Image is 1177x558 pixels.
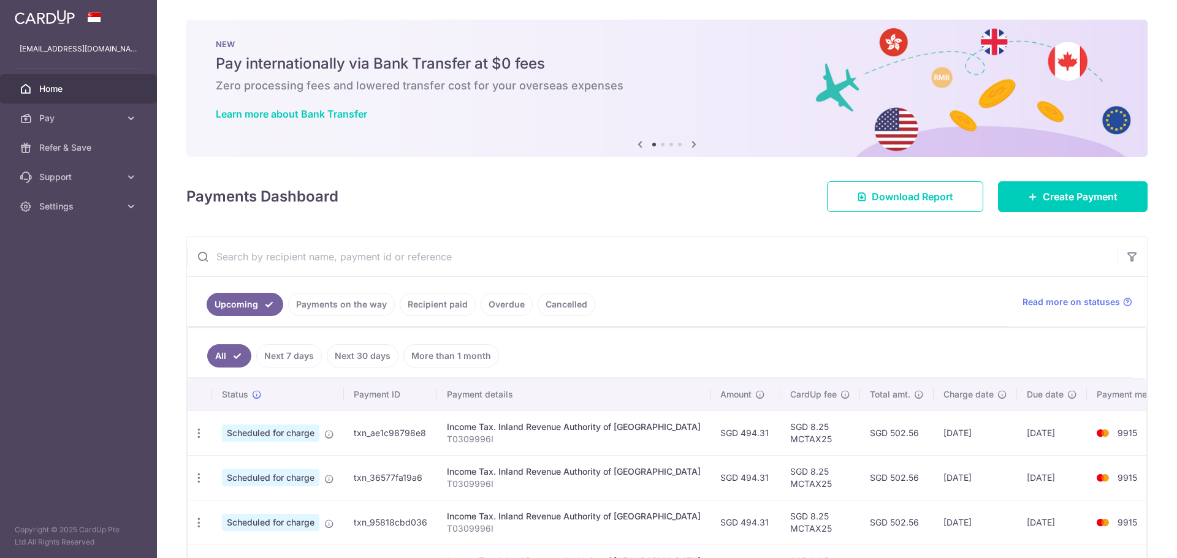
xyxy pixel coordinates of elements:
h6: Zero processing fees and lowered transfer cost for your overseas expenses [216,78,1118,93]
a: Recipient paid [400,293,476,316]
td: txn_ae1c98798e8 [344,410,437,455]
td: SGD 8.25 MCTAX25 [780,410,860,455]
td: SGD 494.31 [710,500,780,545]
a: Cancelled [538,293,595,316]
a: Upcoming [207,293,283,316]
p: [EMAIL_ADDRESS][DOMAIN_NAME] [20,43,137,55]
span: CardUp fee [790,388,837,401]
span: Charge date [943,388,994,401]
td: SGD 8.25 MCTAX25 [780,455,860,500]
td: [DATE] [934,410,1017,455]
p: NEW [216,39,1118,49]
span: 9915 [1118,428,1137,438]
img: Bank transfer banner [186,20,1148,157]
span: Due date [1027,388,1064,401]
td: txn_36577fa19a6 [344,455,437,500]
a: Create Payment [998,181,1148,212]
td: txn_95818cbd036 [344,500,437,545]
th: Payment details [437,379,710,410]
a: All [207,344,251,368]
img: Bank Card [1091,515,1115,530]
td: SGD 502.56 [860,500,934,545]
div: Income Tax. Inland Revenue Authority of [GEOGRAPHIC_DATA] [447,421,701,433]
div: Income Tax. Inland Revenue Authority of [GEOGRAPHIC_DATA] [447,466,701,478]
a: Next 7 days [256,344,322,368]
span: Amount [720,388,752,401]
td: SGD 502.56 [860,455,934,500]
span: Settings [39,200,120,213]
img: Bank Card [1091,426,1115,440]
td: [DATE] [934,455,1017,500]
img: Bank Card [1091,470,1115,485]
span: Home [39,83,120,95]
span: Download Report [872,189,953,204]
p: T0309996I [447,478,701,490]
td: [DATE] [1017,410,1087,455]
th: Payment ID [344,379,437,410]
span: 9915 [1118,472,1137,483]
a: Read more on statuses [1023,296,1132,308]
a: Payments on the way [288,293,395,316]
span: Refer & Save [39,141,120,154]
span: Status [222,388,248,401]
span: Pay [39,112,120,124]
span: Scheduled for charge [222,424,319,442]
td: SGD 502.56 [860,410,934,455]
a: Learn more about Bank Transfer [216,108,367,120]
h4: Payments Dashboard [186,186,338,208]
span: 9915 [1118,517,1137,527]
td: SGD 494.31 [710,455,780,500]
input: Search by recipient name, payment id or reference [187,237,1118,276]
p: T0309996I [447,522,701,535]
span: Create Payment [1043,189,1118,204]
h5: Pay internationally via Bank Transfer at $0 fees [216,54,1118,74]
div: Income Tax. Inland Revenue Authority of [GEOGRAPHIC_DATA] [447,510,701,522]
a: Overdue [481,293,533,316]
td: [DATE] [1017,455,1087,500]
a: More than 1 month [403,344,499,368]
td: SGD 8.25 MCTAX25 [780,500,860,545]
img: CardUp [15,10,75,25]
td: SGD 494.31 [710,410,780,455]
span: Support [39,171,120,183]
span: Scheduled for charge [222,514,319,531]
span: Read more on statuses [1023,296,1120,308]
a: Download Report [827,181,983,212]
p: T0309996I [447,433,701,445]
span: Scheduled for charge [222,469,319,486]
span: Total amt. [870,388,910,401]
a: Next 30 days [327,344,398,368]
td: [DATE] [934,500,1017,545]
td: [DATE] [1017,500,1087,545]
